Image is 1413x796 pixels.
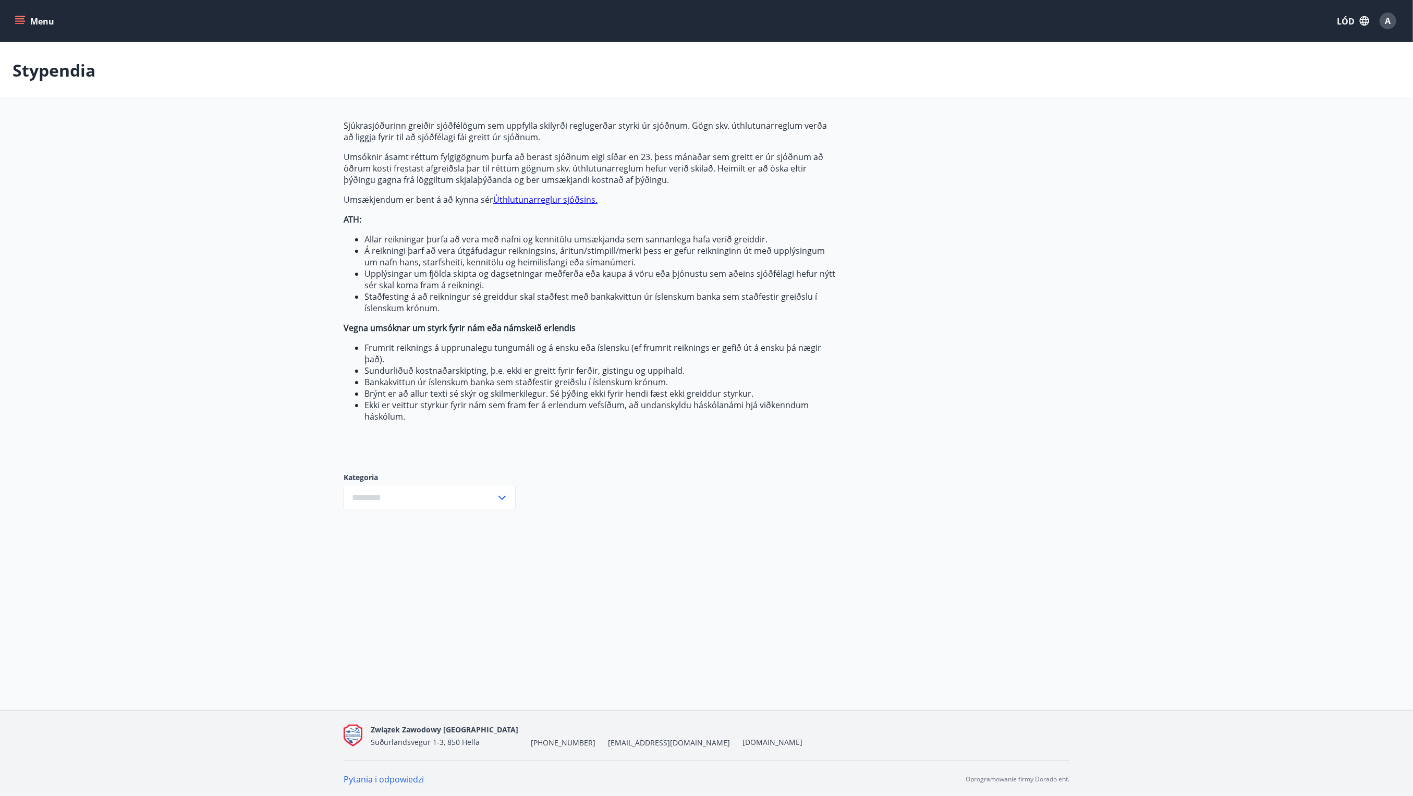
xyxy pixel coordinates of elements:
a: Úthlutunarreglur sjóðsins. [493,194,598,205]
button: A [1375,8,1400,33]
li: Bankakvittun úr íslenskum banka sem staðfestir greiðslu í íslenskum krónum. [364,376,836,388]
font: Oprogramowanie firmy Dorado ehf. [966,775,1069,783]
font: LÓD [1337,16,1355,27]
font: [EMAIL_ADDRESS][DOMAIN_NAME] [608,738,730,748]
p: Sjúkrasjóðurinn greiðir sjóðfélögum sem uppfylla skilyrði reglugerðar styrki úr sjóðnum. Gögn skv... [344,120,836,143]
font: Związek Zawodowy [GEOGRAPHIC_DATA] [371,725,518,734]
font: [PHONE_NUMBER] [531,738,595,748]
li: Allar reikningar þurfa að vera með nafni og kennitölu umsækjanda sem sannanlega hafa verið greiddir. [364,234,836,245]
li: Sundurliðuð kostnaðarskipting, þ.e. ekki er greitt fyrir ferðir, gistingu og uppihald. [364,365,836,376]
font: Menu [30,16,54,27]
li: Staðfesting á að reikningur sé greiddur skal staðfest með bankakvittun úr íslenskum banka sem sta... [364,291,836,314]
li: Ekki er veittur styrkur fyrir nám sem fram fer á erlendum vefsíðum, að undanskyldu háskólanámi hj... [364,399,836,422]
a: [DOMAIN_NAME] [742,737,802,747]
li: Frumrit reiknings á upprunalegu tungumáli og á ensku eða íslensku (ef frumrit reiknings er gefið ... [364,342,836,365]
li: Brýnt er að allur texti sé skýr og skilmerkilegur. Sé þýðing ekki fyrir hendi fæst ekki greiddur ... [364,388,836,399]
font: Suðurlandsvegur 1-3, 850 Hella [371,737,480,747]
font: Kategoria [344,472,378,482]
strong: Vegna umsóknar um styrk fyrir nám eða námskeið erlendis [344,322,576,334]
li: Á reikningi þarf að vera útgáfudagur reikningsins, áritun/stimpill/merki þess er gefur reikningin... [364,245,836,268]
p: Umsækjendum er bent á að kynna sér [344,194,836,205]
button: LÓD [1333,11,1373,31]
p: Umsóknir ásamt réttum fylgigögnum þurfa að berast sjóðnum eigi síðar en 23. þess mánaðar sem grei... [344,151,836,186]
img: Q9do5ZaFAFhn9lajViqaa6OIrJ2A2A46lF7VsacK.png [344,725,362,747]
font: A [1385,15,1391,27]
font: Stypendia [13,59,95,81]
a: Pytania i odpowiedzi [344,774,424,785]
button: menu [13,11,58,30]
strong: ATH: [344,214,361,225]
li: Upplýsingar um fjölda skipta og dagsetningar meðferða eða kaupa á vöru eða þjónustu sem aðeins sj... [364,268,836,291]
